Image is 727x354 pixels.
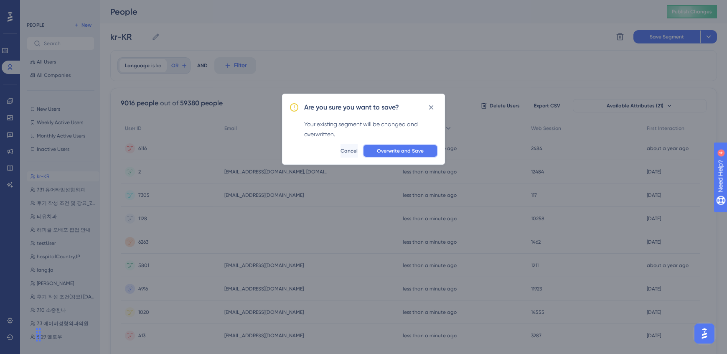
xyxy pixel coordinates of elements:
iframe: UserGuiding AI Assistant Launcher [692,321,717,346]
span: Cancel [341,148,358,154]
div: 드래그 [32,322,45,347]
div: Your existing segment will be changed and overwritten. [304,119,438,139]
div: 4 [58,4,61,11]
h2: Are you sure you want to save? [304,102,399,112]
span: Need Help? [20,2,52,12]
span: Overwrite and Save [377,148,424,154]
